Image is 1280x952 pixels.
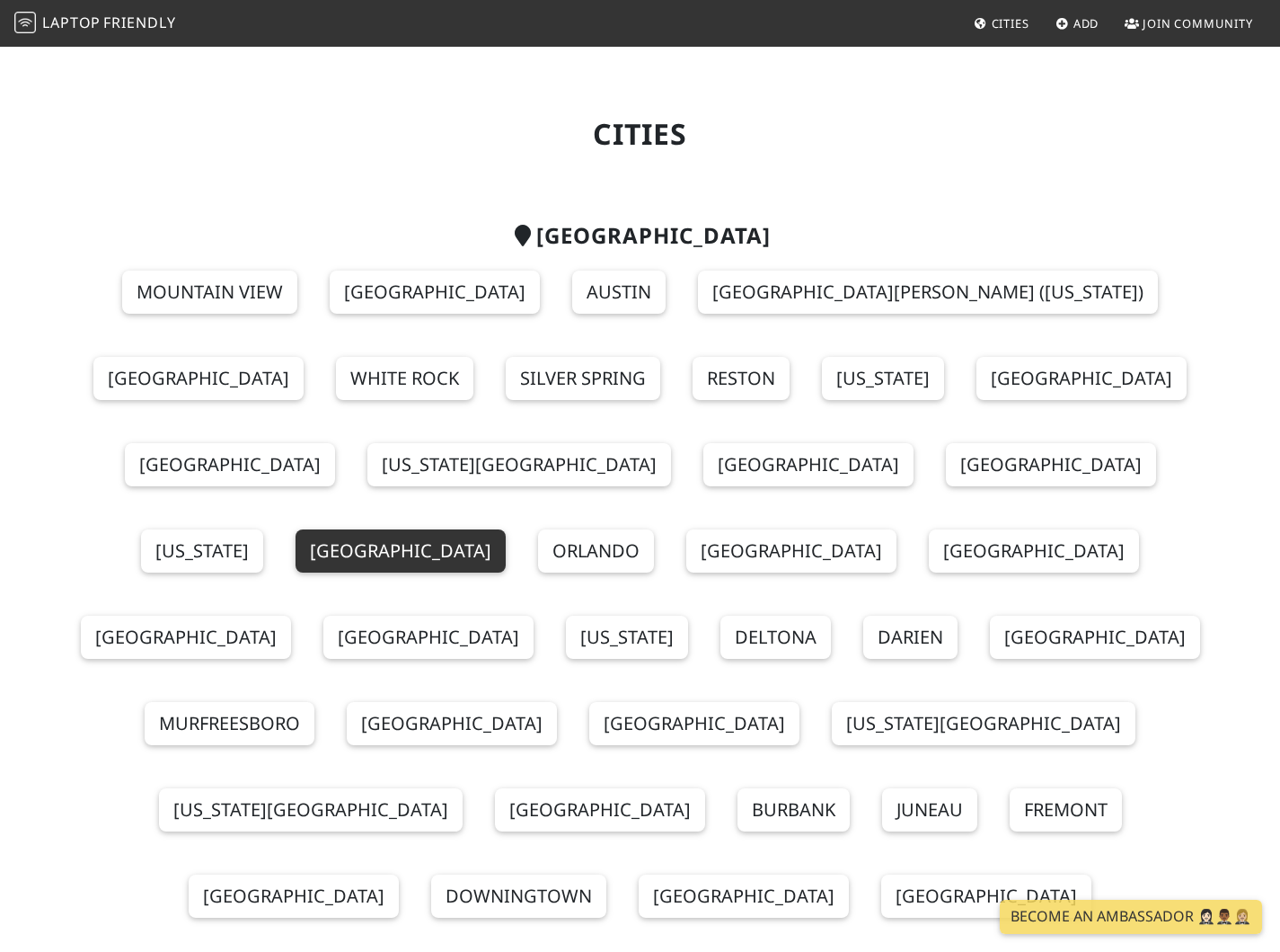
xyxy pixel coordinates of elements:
a: Become an Ambassador 🤵🏻‍♀️🤵🏾‍♂️🤵🏼‍♀️ [1000,900,1262,934]
a: [US_STATE] [822,357,944,400]
a: Burbank [737,788,850,832]
a: Darien [863,616,958,659]
a: [GEOGRAPHIC_DATA] [976,357,1187,400]
a: Mountain View [122,271,297,314]
a: [GEOGRAPHIC_DATA] [703,443,914,486]
a: [GEOGRAPHIC_DATA] [189,875,399,918]
a: [GEOGRAPHIC_DATA] [93,357,304,400]
a: Deltona [720,616,831,659]
a: [US_STATE][GEOGRAPHIC_DATA] [832,702,1135,745]
a: [GEOGRAPHIC_DATA] [686,529,896,573]
a: Orlando [538,529,654,573]
span: Friendly [103,13,175,32]
h1: Cities [58,117,1223,151]
img: LaptopFriendly [14,12,36,33]
a: Austin [572,271,666,314]
a: [GEOGRAPHIC_DATA] [990,616,1200,659]
a: [GEOGRAPHIC_DATA] [296,529,506,573]
a: [US_STATE] [566,616,688,659]
h2: [GEOGRAPHIC_DATA] [58,223,1223,249]
a: Silver Spring [506,357,660,400]
a: [GEOGRAPHIC_DATA] [929,529,1139,573]
a: Fremont [1010,788,1122,832]
a: [GEOGRAPHIC_DATA][PERSON_NAME] ([US_STATE]) [698,271,1158,314]
a: [US_STATE][GEOGRAPHIC_DATA] [367,443,671,486]
a: [US_STATE][GEOGRAPHIC_DATA] [159,788,463,832]
a: [GEOGRAPHIC_DATA] [125,443,335,486]
a: [GEOGRAPHIC_DATA] [495,788,705,832]
a: Cities [967,7,1037,40]
span: Laptop [42,13,101,32]
a: [US_STATE] [141,529,263,573]
a: [GEOGRAPHIC_DATA] [347,702,557,745]
a: Juneau [882,788,977,832]
a: [GEOGRAPHIC_DATA] [81,616,291,659]
a: [GEOGRAPHIC_DATA] [589,702,799,745]
a: LaptopFriendly LaptopFriendly [14,8,176,40]
a: White Rock [336,357,473,400]
a: [GEOGRAPHIC_DATA] [946,443,1156,486]
span: Join Community [1143,15,1253,31]
a: [GEOGRAPHIC_DATA] [639,875,849,918]
span: Add [1073,15,1099,31]
a: Downingtown [431,875,606,918]
a: Reston [693,357,790,400]
a: [GEOGRAPHIC_DATA] [323,616,534,659]
a: [GEOGRAPHIC_DATA] [330,271,540,314]
a: Add [1048,7,1107,40]
span: Cities [992,15,1029,31]
a: Murfreesboro [145,702,314,745]
a: [GEOGRAPHIC_DATA] [881,875,1091,918]
a: Join Community [1117,7,1260,40]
